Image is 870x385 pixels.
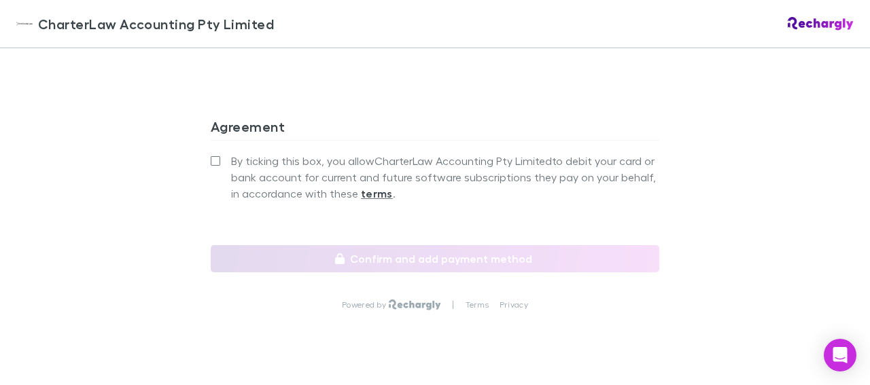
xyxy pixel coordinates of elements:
div: Open Intercom Messenger [824,339,856,371]
span: By ticking this box, you allow CharterLaw Accounting Pty Limited to debit your card or bank accou... [231,153,659,202]
h3: Agreement [211,118,659,140]
button: Confirm and add payment method [211,245,659,272]
a: Terms [466,299,489,310]
p: | [452,299,454,310]
span: CharterLaw Accounting Pty Limited [38,14,274,34]
img: Rechargly Logo [788,17,854,31]
img: Rechargly Logo [389,299,441,310]
a: Privacy [500,299,528,310]
p: Powered by [342,299,389,310]
strong: terms [361,187,393,200]
img: CharterLaw Accounting Pty Limited's Logo [16,16,33,32]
